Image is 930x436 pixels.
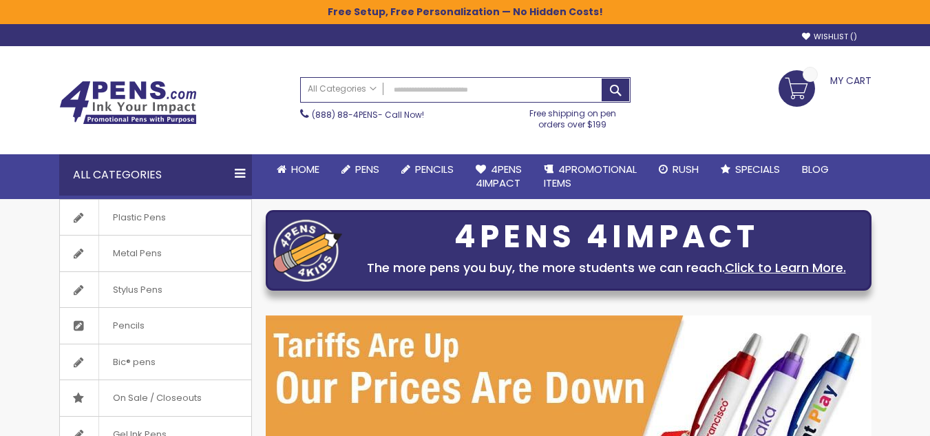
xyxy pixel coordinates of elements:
[330,154,390,185] a: Pens
[415,162,454,176] span: Pencils
[725,259,846,276] a: Click to Learn More.
[710,154,791,185] a: Specials
[308,83,377,94] span: All Categories
[98,308,158,344] span: Pencils
[791,154,840,185] a: Blog
[98,380,215,416] span: On Sale / Closeouts
[266,154,330,185] a: Home
[533,154,648,199] a: 4PROMOTIONALITEMS
[355,162,379,176] span: Pens
[390,154,465,185] a: Pencils
[98,200,180,236] span: Plastic Pens
[60,236,251,271] a: Metal Pens
[273,219,342,282] img: four_pen_logo.png
[735,162,780,176] span: Specials
[60,200,251,236] a: Plastic Pens
[60,272,251,308] a: Stylus Pens
[312,109,424,121] span: - Call Now!
[465,154,533,199] a: 4Pens4impact
[349,258,864,278] div: The more pens you buy, the more students we can reach.
[98,344,169,380] span: Bic® pens
[98,272,176,308] span: Stylus Pens
[98,236,176,271] span: Metal Pens
[349,222,864,251] div: 4PENS 4IMPACT
[59,81,197,125] img: 4Pens Custom Pens and Promotional Products
[59,154,252,196] div: All Categories
[648,154,710,185] a: Rush
[60,308,251,344] a: Pencils
[312,109,378,121] a: (888) 88-4PENS
[60,380,251,416] a: On Sale / Closeouts
[544,162,637,190] span: 4PROMOTIONAL ITEMS
[291,162,319,176] span: Home
[802,32,857,42] a: Wishlist
[515,103,631,130] div: Free shipping on pen orders over $199
[673,162,699,176] span: Rush
[476,162,522,190] span: 4Pens 4impact
[301,78,383,101] a: All Categories
[60,344,251,380] a: Bic® pens
[802,162,829,176] span: Blog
